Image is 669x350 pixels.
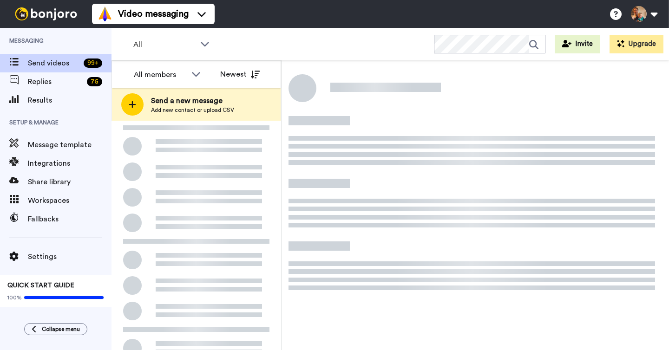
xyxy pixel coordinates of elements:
[134,69,187,80] div: All members
[28,76,83,87] span: Replies
[118,7,189,20] span: Video messaging
[151,106,234,114] span: Add new contact or upload CSV
[98,6,112,21] img: vm-color.svg
[610,35,663,53] button: Upgrade
[28,176,111,188] span: Share library
[28,195,111,206] span: Workspaces
[24,323,87,335] button: Collapse menu
[28,58,80,69] span: Send videos
[28,139,111,150] span: Message template
[84,58,102,68] div: 99 +
[28,214,111,225] span: Fallbacks
[151,95,234,106] span: Send a new message
[213,65,267,84] button: Newest
[7,294,22,301] span: 100%
[28,95,111,106] span: Results
[7,282,74,289] span: QUICK START GUIDE
[11,7,81,20] img: bj-logo-header-white.svg
[555,35,600,53] button: Invite
[28,158,111,169] span: Integrations
[42,325,80,333] span: Collapse menu
[87,77,102,86] div: 75
[28,251,111,262] span: Settings
[133,39,196,50] span: All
